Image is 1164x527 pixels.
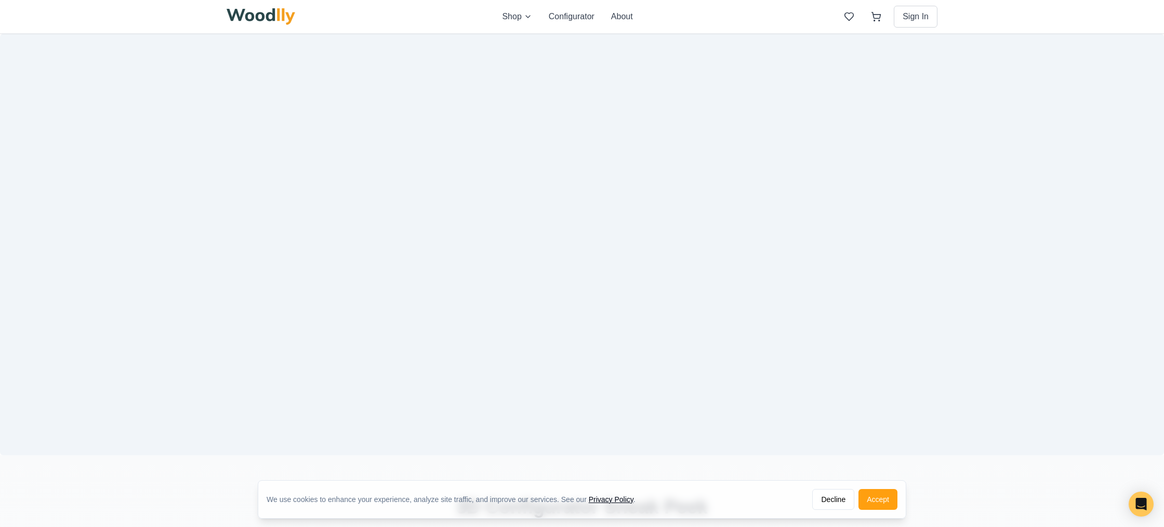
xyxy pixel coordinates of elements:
button: Decline [812,489,854,510]
button: Shop [502,10,532,23]
div: We use cookies to enhance your experience, analyze site traffic, and improve our services. See our . [267,494,644,505]
img: Woodlly [227,8,295,25]
div: Open Intercom Messenger [1129,492,1154,517]
button: Accept [858,489,897,510]
button: About [611,10,633,23]
button: Configurator [549,10,594,23]
a: Privacy Policy [589,495,633,504]
button: Sign In [894,6,937,28]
